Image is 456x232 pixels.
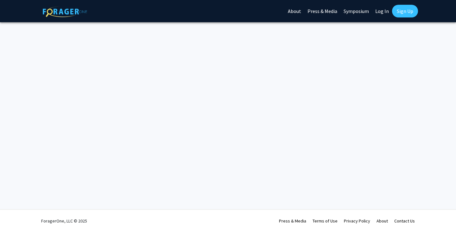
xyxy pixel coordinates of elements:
[313,218,338,224] a: Terms of Use
[279,218,306,224] a: Press & Media
[377,218,388,224] a: About
[344,218,370,224] a: Privacy Policy
[392,5,418,17] a: Sign Up
[41,210,87,232] div: ForagerOne, LLC © 2025
[394,218,415,224] a: Contact Us
[43,6,87,17] img: ForagerOne Logo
